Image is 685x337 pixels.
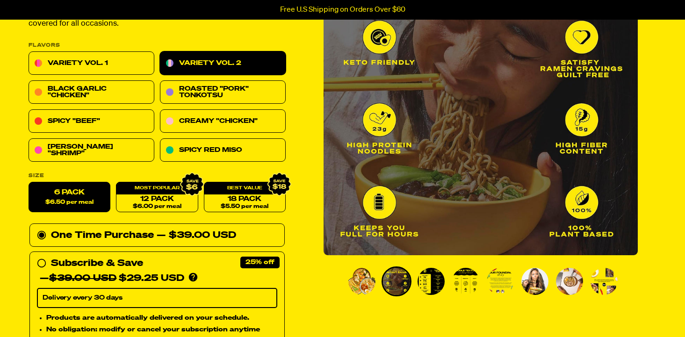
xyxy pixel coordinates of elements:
[160,139,286,162] a: Spicy Red Miso
[347,266,377,296] li: Go to slide 1
[324,266,638,296] div: PDP main carousel thumbnails
[591,268,618,295] img: Variety Vol. 2
[221,204,268,210] span: $5.50 per meal
[348,268,375,295] img: Variety Vol. 2
[29,139,154,162] a: [PERSON_NAME] "Shrimp"
[37,228,277,243] div: One Time Purchase
[29,52,154,75] a: Variety Vol. 1
[132,204,181,210] span: $6.00 per meal
[487,268,514,295] img: Variety Vol. 2
[383,268,410,295] img: Variety Vol. 2
[46,325,277,335] li: No obligation: modify or cancel your subscription anytime
[555,266,584,296] li: Go to slide 7
[29,81,154,104] a: Black Garlic "Chicken"
[382,266,411,296] li: Go to slide 2
[520,266,550,296] li: Go to slide 6
[485,266,515,296] li: Go to slide 5
[29,182,110,213] label: 6 Pack
[589,266,619,296] li: Go to slide 8
[160,81,286,104] a: Roasted "Pork" Tonkotsu
[160,52,286,75] a: Variety Vol. 2
[280,6,405,14] p: Free U.S Shipping on Orders Over $60
[418,268,445,295] img: Variety Vol. 2
[116,182,198,213] a: 12 Pack$6.00 per meal
[416,266,446,296] li: Go to slide 3
[46,313,277,323] li: Products are automatically delivered on your schedule.
[203,182,285,213] a: 18 Pack$5.50 per meal
[40,271,184,286] div: — $29.25 USD
[29,173,286,179] label: Size
[45,200,94,206] span: $6.50 per meal
[451,266,481,296] li: Go to slide 4
[521,268,548,295] img: Variety Vol. 2
[160,110,286,133] a: Creamy "Chicken"
[37,288,277,308] select: Subscribe & Save —$39.00 USD$29.25 USD Products are automatically delivered on your schedule. No ...
[49,274,116,283] del: $39.00 USD
[452,268,479,295] img: Variety Vol. 2
[29,110,154,133] a: Spicy "Beef"
[51,256,143,271] div: Subscribe & Save
[5,294,99,332] iframe: Marketing Popup
[29,43,286,48] p: Flavors
[157,228,236,243] div: — $39.00 USD
[556,268,583,295] img: Variety Vol. 2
